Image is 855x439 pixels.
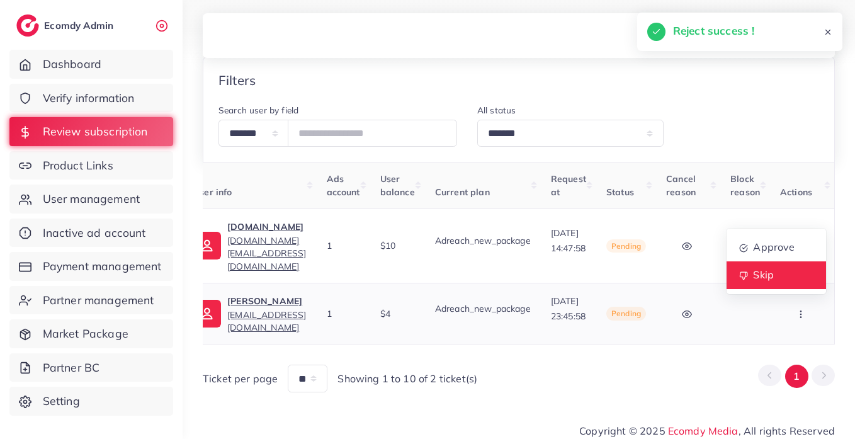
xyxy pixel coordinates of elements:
[227,235,306,272] span: [DOMAIN_NAME][EMAIL_ADDRESS][DOMAIN_NAME]
[43,56,101,72] span: Dashboard
[327,239,360,252] div: 1
[730,173,760,197] span: Block reason
[9,353,173,382] a: Partner BC
[227,309,306,333] span: [EMAIL_ADDRESS][DOMAIN_NAME]
[43,191,140,207] span: User management
[435,301,531,316] p: Adreach_new_package
[9,84,173,113] a: Verify information
[203,372,278,386] span: Ticket per page
[666,173,696,197] span: Cancel reason
[551,173,586,197] span: Request at
[327,173,360,197] span: Ads account
[9,252,173,281] a: Payment management
[380,239,415,252] div: $10
[227,294,306,334] a: [PERSON_NAME][EMAIL_ADDRESS][DOMAIN_NAME]
[193,300,221,328] img: ic-user-info.36bf1079.svg
[9,151,173,180] a: Product Links
[758,365,835,388] ul: Pagination
[673,23,755,39] h5: Reject success !
[435,186,490,198] span: Current plan
[668,425,739,437] a: Ecomdy Media
[227,219,306,234] p: [DOMAIN_NAME]
[193,232,221,259] img: ic-user-info.36bf1079.svg
[9,117,173,146] a: Review subscription
[227,294,306,309] p: [PERSON_NAME]
[753,268,774,281] span: Skip
[380,173,415,197] span: User balance
[9,185,173,214] a: User management
[43,326,128,342] span: Market Package
[16,14,116,37] a: logoEcomdy Admin
[435,233,531,248] p: Adreach_new_package
[43,292,154,309] span: Partner management
[327,307,360,320] div: 1
[43,258,162,275] span: Payment management
[9,387,173,416] a: Setting
[218,72,256,88] h4: Filters
[43,157,113,174] span: Product Links
[606,239,646,253] span: Pending
[193,186,232,198] span: User info
[753,241,795,253] span: Approve
[606,307,646,321] span: Pending
[43,360,100,376] span: Partner BC
[780,186,812,198] span: Actions
[9,219,173,248] a: Inactive ad account
[43,90,135,106] span: Verify information
[9,286,173,315] a: Partner management
[43,123,148,140] span: Review subscription
[227,219,306,273] a: [DOMAIN_NAME][DOMAIN_NAME][EMAIL_ADDRESS][DOMAIN_NAME]
[606,186,634,198] span: Status
[9,319,173,348] a: Market Package
[43,393,80,409] span: Setting
[337,372,477,386] span: Showing 1 to 10 of 2 ticket(s)
[9,50,173,79] a: Dashboard
[551,225,586,256] p: [DATE] 14:47:58
[739,423,835,438] span: , All rights Reserved
[218,104,298,117] label: Search user by field
[551,294,586,324] p: [DATE] 23:45:58
[380,307,415,320] div: $4
[43,225,146,241] span: Inactive ad account
[785,365,808,388] button: Go to page 1
[477,104,516,117] label: All status
[579,423,835,438] span: Copyright © 2025
[44,20,116,31] h2: Ecomdy Admin
[16,14,39,37] img: logo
